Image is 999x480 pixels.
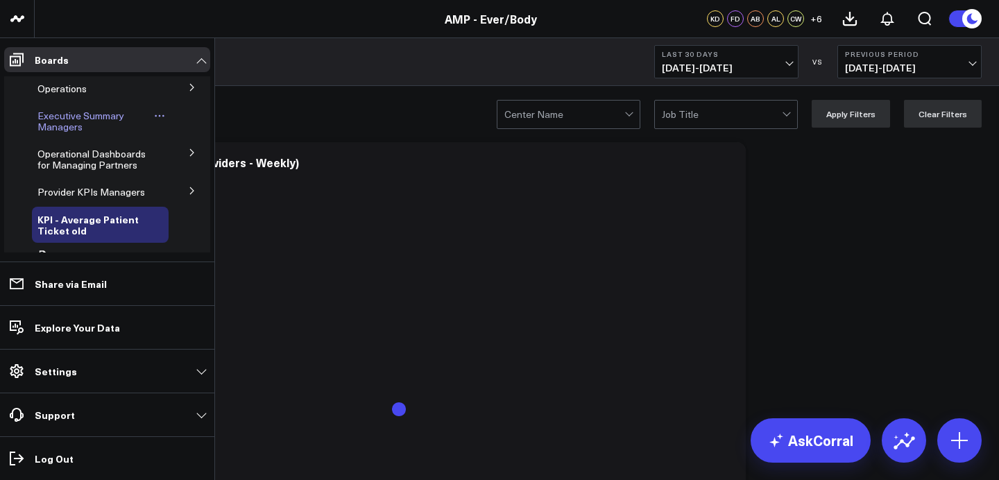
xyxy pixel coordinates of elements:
[654,45,799,78] button: Last 30 Days[DATE]-[DATE]
[727,10,744,27] div: FD
[37,187,145,198] a: Provider KPIs Managers
[4,446,210,471] a: Log Out
[37,83,87,94] a: Operations
[37,110,151,132] a: Executive Summary Managers
[707,10,724,27] div: KD
[37,147,146,171] span: Operational Dashboards for Managing Partners
[37,214,153,236] a: KPI - Average Patient Ticket old
[751,418,871,463] a: AskCorral
[904,100,982,128] button: Clear Filters
[32,245,103,270] button: Add Board
[808,10,824,27] button: +6
[805,58,830,66] div: VS
[445,11,537,26] a: AMP - Ever/Body
[35,409,75,420] p: Support
[662,62,791,74] span: [DATE] - [DATE]
[35,322,120,333] p: Explore Your Data
[37,109,124,133] span: Executive Summary Managers
[37,82,87,95] span: Operations
[35,366,77,377] p: Settings
[845,62,974,74] span: [DATE] - [DATE]
[767,10,784,27] div: AL
[35,54,69,65] p: Boards
[787,10,804,27] div: CW
[662,50,791,58] b: Last 30 Days
[37,148,157,171] a: Operational Dashboards for Managing Partners
[37,212,139,237] span: KPI - Average Patient Ticket old
[35,278,107,289] p: Share via Email
[845,50,974,58] b: Previous Period
[812,100,890,128] button: Apply Filters
[837,45,982,78] button: Previous Period[DATE]-[DATE]
[810,14,822,24] span: + 6
[35,453,74,464] p: Log Out
[747,10,764,27] div: AB
[37,185,145,198] span: Provider KPIs Managers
